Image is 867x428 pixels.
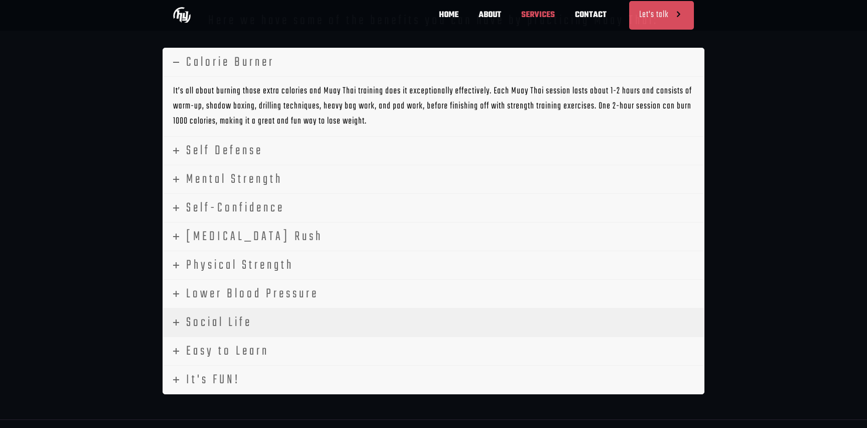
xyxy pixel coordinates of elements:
[186,341,269,361] span: Easy to Learn
[186,312,252,333] span: Social Life
[186,169,282,189] span: Mental Strength
[173,6,191,24] img: Muay Thai Personal Training
[186,52,274,72] span: Calorie Burner
[186,370,240,390] span: It's FUN!
[163,337,704,365] a: Easy to Learn
[163,194,704,222] a: Self-Confidence
[186,141,263,161] span: Self Defense
[163,48,704,76] a: Calorie Burner
[163,280,704,308] a: Lower Blood Pressure
[629,1,694,30] a: Let's talk
[163,165,704,193] a: Mental Strength
[186,227,323,247] span: [MEDICAL_DATA] Rush
[163,308,704,337] a: Social Life
[163,366,704,394] a: It's FUN!
[186,284,319,304] span: Lower Blood Pressure
[163,251,704,279] a: Physical Strength
[163,137,704,165] a: Self Defense
[186,198,284,218] span: Self-Confidence
[173,84,692,129] span: It’s all about burning those extra calories and Muay Thai training does it exceptionally effectiv...
[186,255,294,275] span: Physical Strength
[163,223,704,251] a: [MEDICAL_DATA] Rush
